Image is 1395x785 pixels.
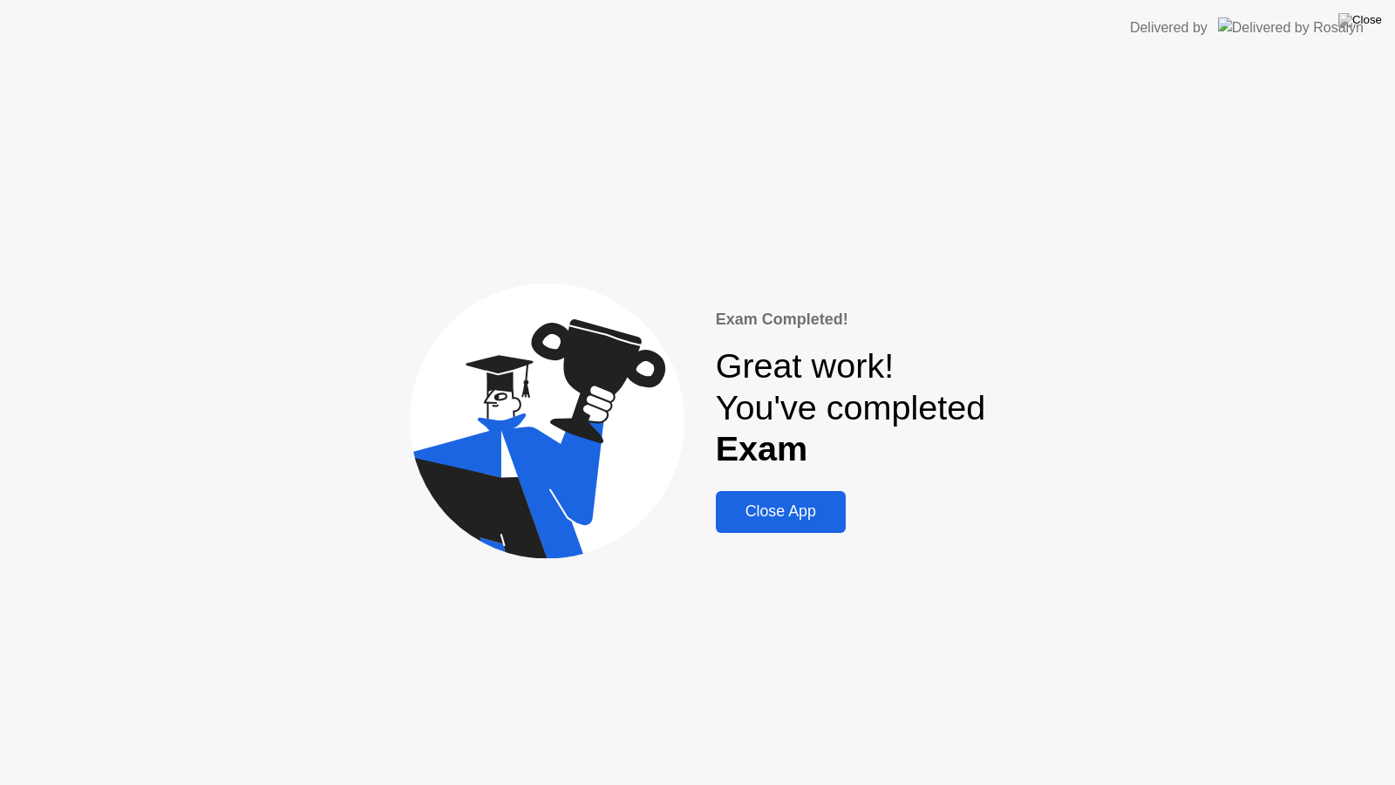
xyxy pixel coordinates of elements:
[716,308,986,331] div: Exam Completed!
[1130,17,1208,38] div: Delivered by
[716,429,808,468] b: Exam
[1338,13,1382,27] img: Close
[1218,17,1364,38] img: Delivered by Rosalyn
[716,491,846,533] button: Close App
[721,502,840,521] div: Close App
[716,345,986,470] div: Great work! You've completed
